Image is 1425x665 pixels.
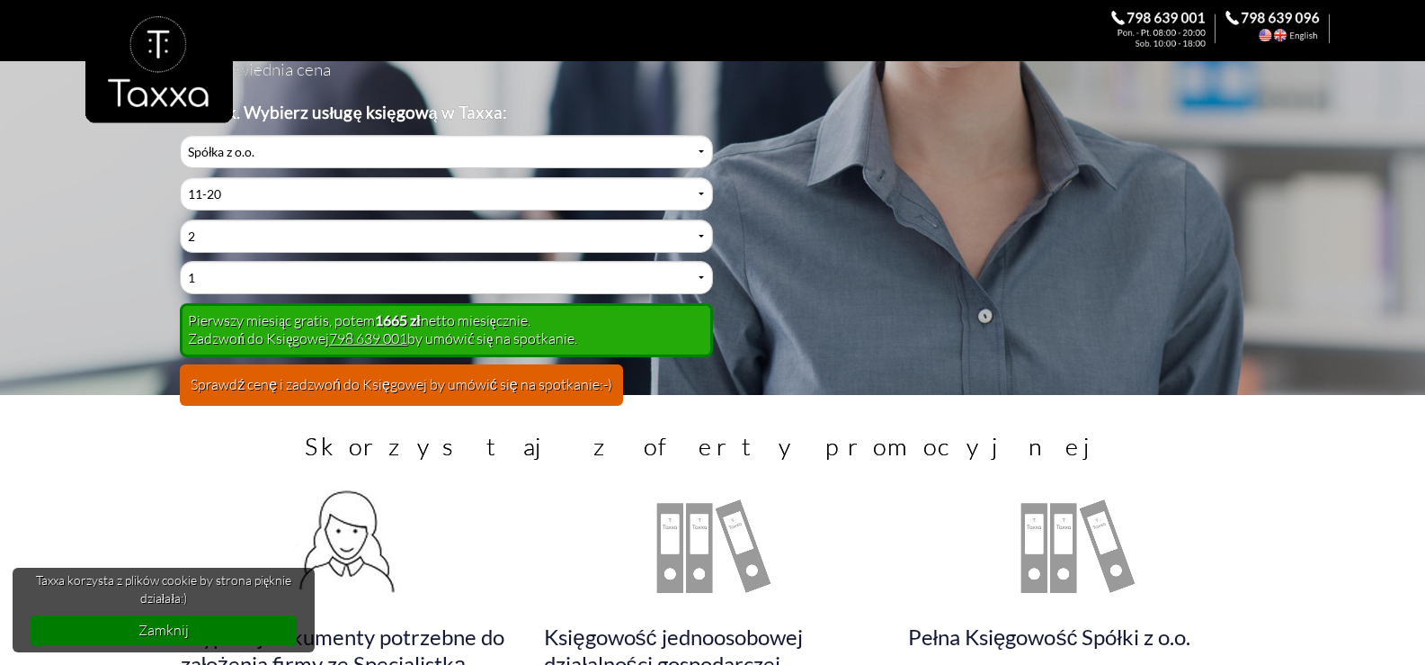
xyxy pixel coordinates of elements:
[375,311,420,328] b: 1665 zł
[31,616,298,645] a: dismiss cookie message
[1225,11,1340,47] div: Call the Accountant. 798 639 096
[13,568,315,652] div: cookieconsent
[1004,474,1148,618] div: Poznaj cennik Pełnej Księgowości Spółki z o.o.
[1111,11,1225,47] div: Zadzwoń do Księgowej. 798 639 001
[277,474,421,618] div: Wypełnij dokumenty potrzebne do założenia firmy z Księgową Taxxa
[247,431,1178,462] h3: Skorzystaj z oferty promocyjnej
[180,303,712,357] div: Pierwszy miesiąc gratis, potem netto miesięcznie. Zadzwoń do Księgowej by umówić się na spotkanie.
[329,329,407,347] a: 798 639 001
[640,474,784,618] div: Poznaj cennik księgowości jednoosobowej działalności gospodarczej
[908,624,1245,652] h4: Pełna Księgowość Spółki z o.o.
[180,364,623,406] button: Sprawdź cenę i zadzwoń do Księgowej by umówić się na spotkanie:-)
[180,135,712,417] div: Cennik Usług Księgowych Przyjaznej Księgowej w Biurze Rachunkowym Taxxa
[31,571,298,607] span: Taxxa korzysta z plików cookie by strona pięknie działała:)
